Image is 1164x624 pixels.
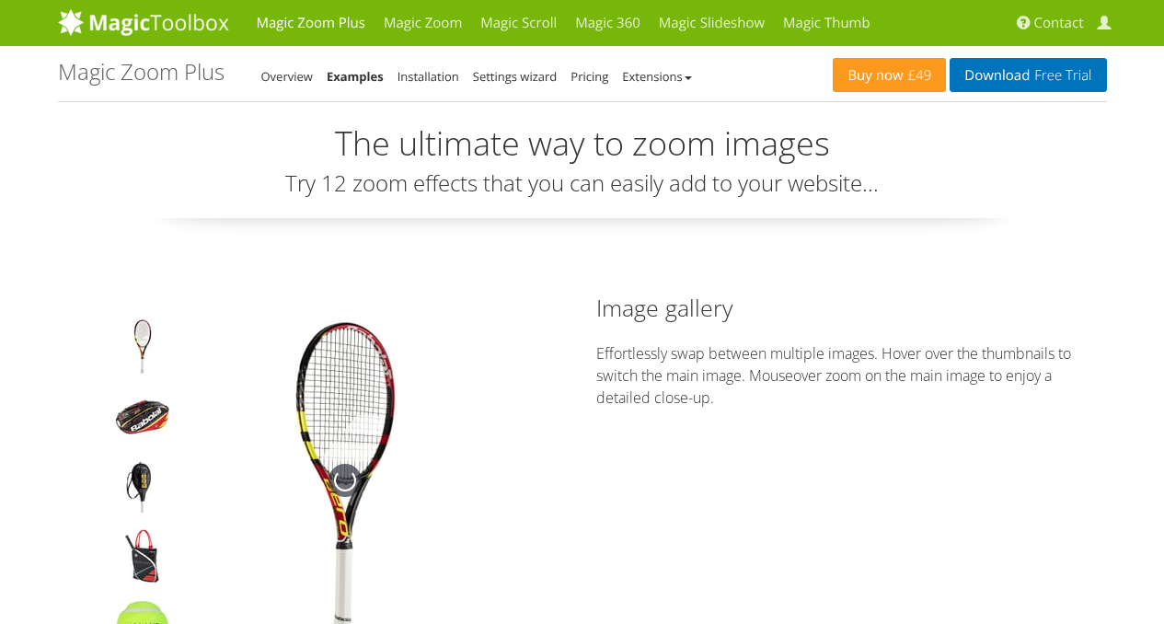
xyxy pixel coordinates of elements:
a: Extensions [622,68,691,85]
a: Installation [398,68,459,85]
a: Examples [327,68,384,85]
a: Pricing [570,68,608,85]
img: Magic Zoom Plus - Examples [115,389,170,450]
h1: Magic Zoom Plus [58,60,225,84]
h2: The ultimate way to zoom images [58,125,1107,162]
img: Magic Zoom Plus - Examples [115,529,170,590]
img: Magic Zoom Plus - Examples [115,459,170,520]
p: Effortlessly swap between multiple images. Hover over the thumbnails to switch the main image. Mo... [596,342,1107,409]
a: Overview [261,68,313,85]
h3: Try 12 zoom effects that you can easily add to your website... [58,171,1107,195]
span: Contact [1034,14,1084,32]
a: Settings wizard [473,68,558,85]
a: Buy now£49 [833,58,946,92]
img: MagicToolbox.com - Image tools for your website [58,8,229,36]
img: Magic Zoom Plus - Examples [115,319,170,380]
h2: Image gallery [596,292,1107,324]
span: £49 [904,68,932,83]
span: Free Trial [1030,68,1091,83]
a: DownloadFree Trial [950,58,1106,92]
